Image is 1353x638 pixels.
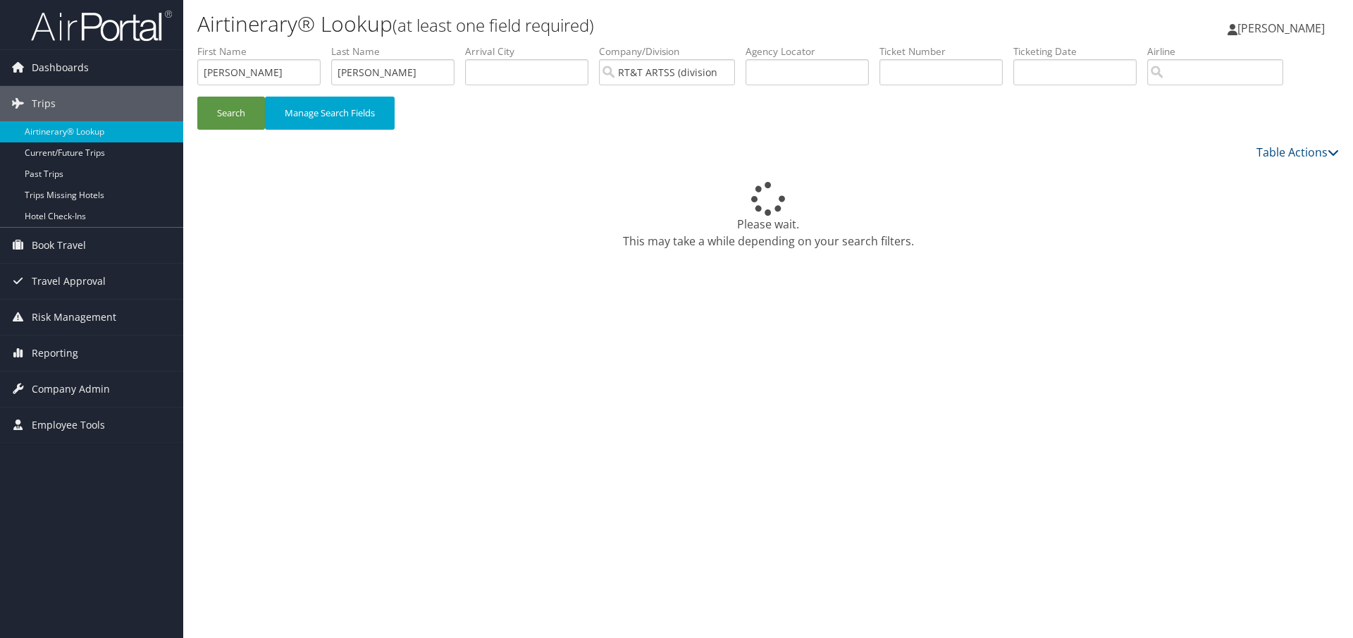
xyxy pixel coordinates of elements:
label: Airline [1147,44,1294,59]
span: [PERSON_NAME] [1237,20,1325,36]
img: airportal-logo.png [31,9,172,42]
button: Search [197,97,265,130]
span: Reporting [32,336,78,371]
label: Arrival City [465,44,599,59]
a: [PERSON_NAME] [1228,7,1339,49]
label: Ticketing Date [1013,44,1147,59]
span: Company Admin [32,372,110,407]
label: Company/Division [599,44,746,59]
div: Please wait. This may take a while depending on your search filters. [197,182,1339,250]
h1: Airtinerary® Lookup [197,9,958,39]
span: Trips [32,86,56,121]
a: Table Actions [1256,145,1339,160]
span: Risk Management [32,300,116,335]
label: Last Name [331,44,465,59]
button: Manage Search Fields [265,97,395,130]
label: Agency Locator [746,44,879,59]
small: (at least one field required) [393,13,594,37]
span: Travel Approval [32,264,106,299]
label: First Name [197,44,331,59]
span: Employee Tools [32,407,105,443]
label: Ticket Number [879,44,1013,59]
span: Book Travel [32,228,86,263]
span: Dashboards [32,50,89,85]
